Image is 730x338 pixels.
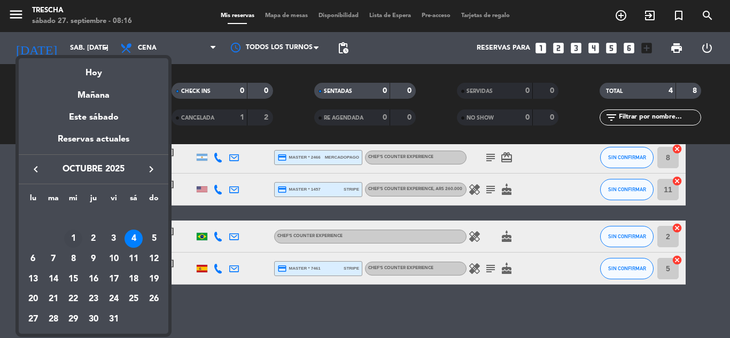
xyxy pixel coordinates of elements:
[44,290,63,309] div: 21
[144,249,164,269] td: 12 de octubre de 2025
[64,270,82,288] div: 15
[124,192,144,209] th: sábado
[63,229,83,249] td: 1 de octubre de 2025
[45,162,142,176] span: octubre 2025
[104,289,124,310] td: 24 de octubre de 2025
[24,250,42,268] div: 6
[44,250,63,268] div: 7
[144,289,164,310] td: 26 de octubre de 2025
[23,209,164,229] td: OCT.
[19,58,168,80] div: Hoy
[83,269,104,289] td: 16 de octubre de 2025
[19,132,168,154] div: Reservas actuales
[64,310,82,328] div: 29
[145,250,163,268] div: 12
[23,249,43,269] td: 6 de octubre de 2025
[19,103,168,132] div: Este sábado
[44,310,63,328] div: 28
[124,289,144,310] td: 25 de octubre de 2025
[43,192,64,209] th: martes
[23,289,43,310] td: 20 de octubre de 2025
[24,310,42,328] div: 27
[63,249,83,269] td: 8 de octubre de 2025
[83,229,104,249] td: 2 de octubre de 2025
[145,270,163,288] div: 19
[63,289,83,310] td: 22 de octubre de 2025
[145,163,158,176] i: keyboard_arrow_right
[84,230,103,248] div: 2
[64,290,82,309] div: 22
[29,163,42,176] i: keyboard_arrow_left
[105,310,123,328] div: 31
[125,290,143,309] div: 25
[83,249,104,269] td: 9 de octubre de 2025
[43,269,64,289] td: 14 de octubre de 2025
[104,192,124,209] th: viernes
[64,250,82,268] div: 8
[23,269,43,289] td: 13 de octubre de 2025
[124,269,144,289] td: 18 de octubre de 2025
[63,309,83,329] td: 29 de octubre de 2025
[84,250,103,268] div: 9
[84,270,103,288] div: 16
[105,250,123,268] div: 10
[23,309,43,329] td: 27 de octubre de 2025
[26,162,45,176] button: keyboard_arrow_left
[43,249,64,269] td: 7 de octubre de 2025
[64,230,82,248] div: 1
[105,230,123,248] div: 3
[125,270,143,288] div: 18
[83,309,104,329] td: 30 de octubre de 2025
[24,270,42,288] div: 13
[43,289,64,310] td: 21 de octubre de 2025
[63,269,83,289] td: 15 de octubre de 2025
[124,229,144,249] td: 4 de octubre de 2025
[83,192,104,209] th: jueves
[145,290,163,309] div: 26
[84,310,103,328] div: 30
[125,250,143,268] div: 11
[44,270,63,288] div: 14
[105,290,123,309] div: 24
[144,269,164,289] td: 19 de octubre de 2025
[104,249,124,269] td: 10 de octubre de 2025
[19,81,168,103] div: Mañana
[104,229,124,249] td: 3 de octubre de 2025
[124,249,144,269] td: 11 de octubre de 2025
[83,289,104,310] td: 23 de octubre de 2025
[104,309,124,329] td: 31 de octubre de 2025
[84,290,103,309] div: 23
[23,192,43,209] th: lunes
[43,309,64,329] td: 28 de octubre de 2025
[104,269,124,289] td: 17 de octubre de 2025
[142,162,161,176] button: keyboard_arrow_right
[144,229,164,249] td: 5 de octubre de 2025
[144,192,164,209] th: domingo
[145,230,163,248] div: 5
[105,270,123,288] div: 17
[125,230,143,248] div: 4
[24,290,42,309] div: 20
[63,192,83,209] th: miércoles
